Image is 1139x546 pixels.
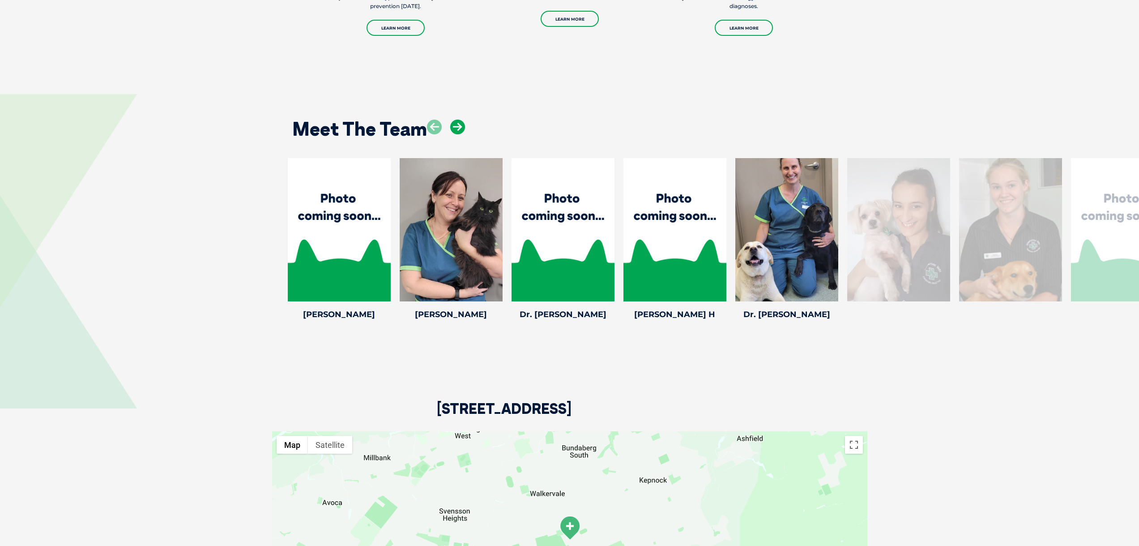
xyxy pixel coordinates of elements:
h4: Dr. [PERSON_NAME] [512,310,614,318]
button: Search [1122,41,1130,50]
h4: [PERSON_NAME] H [623,310,726,318]
button: Show satellite imagery [308,436,352,454]
h4: [PERSON_NAME] [288,310,391,318]
a: Learn More [367,20,425,36]
h4: [PERSON_NAME] [400,310,503,318]
a: Learn More [715,20,773,36]
button: Show street map [277,436,308,454]
h2: [STREET_ADDRESS] [437,401,572,431]
h4: Dr. [PERSON_NAME] [735,310,838,318]
h2: Meet The Team [292,120,427,138]
a: Learn More [541,11,599,27]
button: Toggle fullscreen view [845,436,863,454]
